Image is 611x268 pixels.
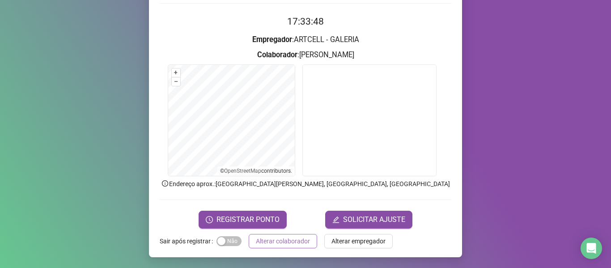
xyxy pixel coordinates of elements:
button: – [172,77,180,86]
span: edit [332,216,339,223]
h3: : [PERSON_NAME] [160,49,451,61]
button: Alterar empregador [324,234,393,248]
button: Alterar colaborador [249,234,317,248]
span: SOLICITAR AJUSTE [343,214,405,225]
label: Sair após registrar [160,234,216,248]
span: clock-circle [206,216,213,223]
span: Alterar empregador [331,236,386,246]
span: REGISTRAR PONTO [216,214,280,225]
span: info-circle [161,179,169,187]
button: REGISTRAR PONTO [199,211,287,229]
time: 17:33:48 [287,16,324,27]
strong: Colaborador [257,51,297,59]
strong: Empregador [252,35,292,44]
button: + [172,68,180,77]
div: Open Intercom Messenger [581,238,602,259]
h3: : ARTCELL - GALERIA [160,34,451,46]
p: Endereço aprox. : [GEOGRAPHIC_DATA][PERSON_NAME], [GEOGRAPHIC_DATA], [GEOGRAPHIC_DATA] [160,179,451,189]
a: OpenStreetMap [224,168,261,174]
button: editSOLICITAR AJUSTE [325,211,412,229]
span: Alterar colaborador [256,236,310,246]
li: © contributors. [220,168,292,174]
